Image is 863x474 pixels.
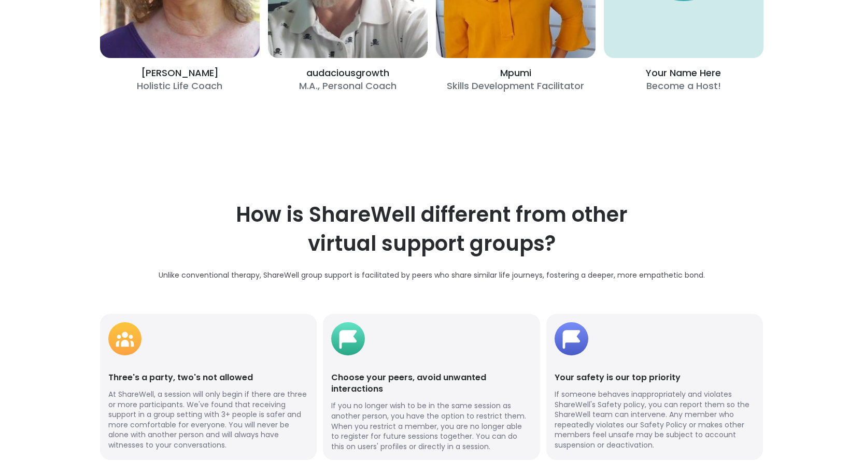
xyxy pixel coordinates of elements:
p: If you no longer wish to be in the same session as another person, you have the option to restric... [331,401,532,452]
h2: How is ShareWell different from other virtual support groups? [233,200,631,258]
h4: Three's a party, two's not allowed [108,372,309,383]
h4: Your safety is our top priority [555,372,755,383]
p: Unlike conventional therapy, ShareWell group support is facilitated by peers who share similar li... [100,270,763,281]
p: At ShareWell, a session will only begin if there are three or more participants. We've found that... [108,390,309,451]
h4: Choose your peers, avoid unwanted interactions [331,372,532,395]
p: If someone behaves inappropriately and violates ShareWell's Safety policy, you can report them so... [555,390,755,451]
